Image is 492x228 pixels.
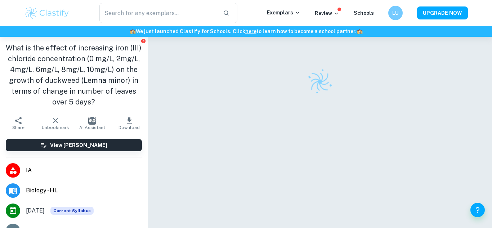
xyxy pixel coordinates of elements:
button: UPGRADE NOW [417,6,468,19]
span: Share [12,125,24,130]
a: Schools [354,10,374,16]
span: Download [118,125,140,130]
button: Help and Feedback [470,203,485,217]
span: AI Assistant [79,125,105,130]
input: Search for any exemplars... [99,3,217,23]
button: Download [111,113,147,133]
button: Unbookmark [37,113,73,133]
span: Current Syllabus [50,207,94,215]
span: [DATE] [26,206,45,215]
h1: What is the effect of increasing iron (III) chloride concentration (0 mg/L, 2mg/L, 4mg/L, 6mg/L, ... [6,43,142,107]
h6: LU [392,9,400,17]
span: IA [26,166,142,175]
p: Exemplars [267,9,300,17]
a: here [245,28,256,34]
div: This exemplar is based on the current syllabus. Feel free to refer to it for inspiration/ideas wh... [50,207,94,215]
button: AI Assistant [74,113,111,133]
h6: View [PERSON_NAME] [50,141,107,149]
span: 🏫 [130,28,136,34]
button: View [PERSON_NAME] [6,139,142,151]
img: Clastify logo [303,65,337,99]
img: Clastify logo [24,6,70,20]
p: Review [315,9,339,17]
span: Biology - HL [26,186,142,195]
h6: We just launched Clastify for Schools. Click to learn how to become a school partner. [1,27,491,35]
span: Unbookmark [42,125,69,130]
span: 🏫 [357,28,363,34]
button: LU [388,6,403,20]
button: Report issue [141,38,146,44]
img: AI Assistant [88,117,96,125]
